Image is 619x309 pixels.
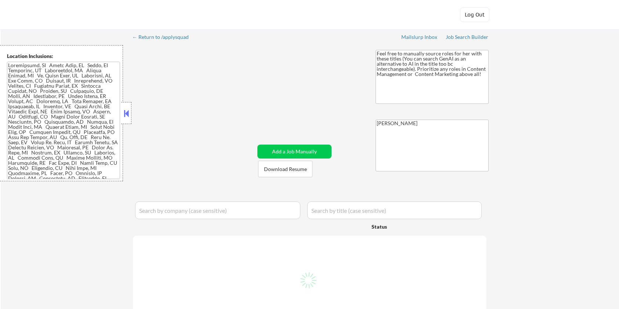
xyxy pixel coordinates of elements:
div: Status [372,220,435,233]
a: Job Search Builder [446,34,489,41]
div: ← Return to /applysquad [132,34,196,40]
button: Log Out [460,7,489,22]
div: Mailslurp Inbox [401,34,438,40]
input: Search by title (case sensitive) [307,201,482,219]
a: ← Return to /applysquad [132,34,196,41]
div: Job Search Builder [446,34,489,40]
div: Location Inclusions: [7,52,120,60]
a: Mailslurp Inbox [401,34,438,41]
input: Search by company (case sensitive) [135,201,300,219]
button: Add a Job Manually [257,145,332,159]
button: Download Resume [258,161,312,177]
